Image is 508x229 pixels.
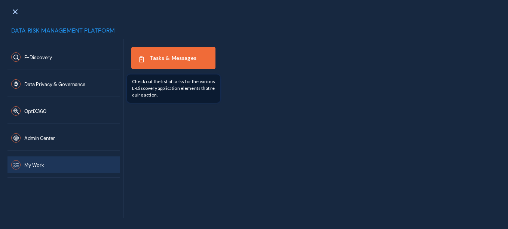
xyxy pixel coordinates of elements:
[127,74,220,103] div: Check out the list of tasks for the various E-Discovery application elements that require action.
[24,54,52,61] span: E-Discovery
[7,129,120,146] button: Admin Center
[24,135,55,141] span: Admin Center
[24,108,46,114] span: OptiX360
[24,162,44,168] span: My Work
[7,103,120,119] button: OptiX360
[7,49,120,65] button: E-Discovery
[7,156,120,173] button: My Work
[150,55,196,61] span: Tasks & Messages
[7,26,493,39] div: Data Risk Management Platform
[24,81,85,88] span: Data Privacy & Governance
[7,76,120,92] button: Data Privacy & Governance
